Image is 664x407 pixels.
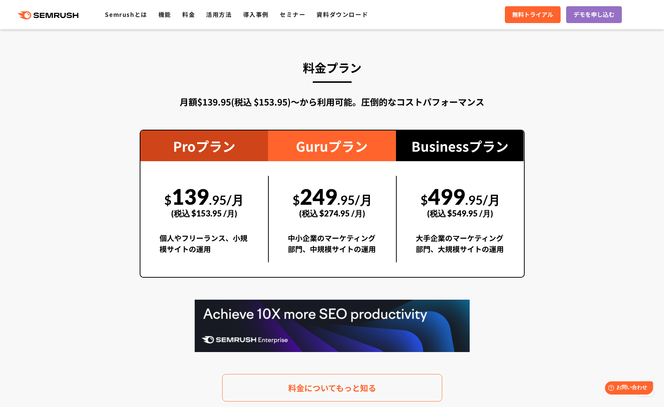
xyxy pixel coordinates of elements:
div: 499 [416,176,505,226]
span: 料金についてもっと知る [288,381,376,394]
a: 導入事例 [243,10,269,19]
span: $ [421,192,428,207]
a: 料金 [182,10,195,19]
a: デモを申し込む [566,6,622,23]
div: 249 [288,176,377,226]
span: $ [293,192,300,207]
h3: 料金プラン [140,58,525,77]
a: セミナー [280,10,305,19]
div: 中小企業のマーケティング部門、中規模サイトの運用 [288,233,377,262]
span: デモを申し込む [573,10,615,19]
div: (税込 $549.95 /月) [416,200,505,226]
span: .95/月 [337,192,372,207]
div: Businessプラン [396,130,524,161]
span: .95/月 [465,192,500,207]
span: 無料トライアル [512,10,553,19]
div: 月額$139.95(税込 $153.95)〜から利用可能。圧倒的なコストパフォーマンス [140,95,525,108]
div: Guruプラン [268,130,396,161]
a: 活用方法 [206,10,232,19]
a: 機能 [158,10,171,19]
a: 料金についてもっと知る [222,374,442,402]
div: (税込 $274.95 /月) [288,200,377,226]
div: 139 [159,176,249,226]
div: (税込 $153.95 /月) [159,200,249,226]
a: Semrushとは [105,10,147,19]
a: 無料トライアル [505,6,561,23]
div: 個人やフリーランス、小規模サイトの運用 [159,233,249,262]
span: $ [164,192,172,207]
span: .95/月 [209,192,244,207]
iframe: Help widget launcher [599,378,656,399]
a: 資料ダウンロード [316,10,368,19]
div: 大手企業のマーケティング部門、大規模サイトの運用 [416,233,505,262]
div: Proプラン [140,130,268,161]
